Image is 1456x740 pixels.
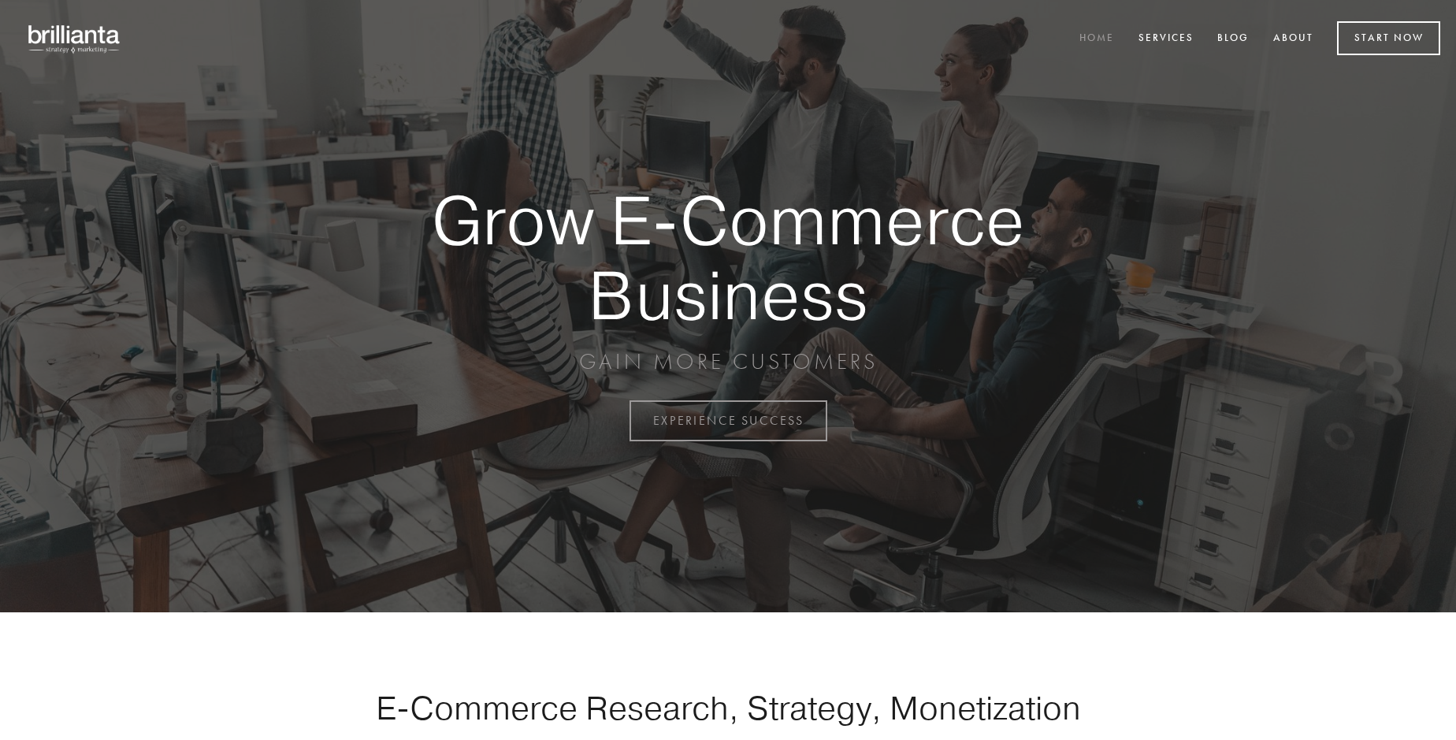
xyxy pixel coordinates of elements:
p: GAIN MORE CUSTOMERS [377,348,1079,376]
strong: Grow E-Commerce Business [377,183,1079,332]
a: EXPERIENCE SUCCESS [630,400,827,441]
a: Services [1128,26,1204,52]
img: brillianta - research, strategy, marketing [16,16,134,61]
a: About [1263,26,1324,52]
a: Home [1069,26,1124,52]
a: Start Now [1337,21,1440,55]
a: Blog [1207,26,1259,52]
h1: E-Commerce Research, Strategy, Monetization [326,688,1130,727]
